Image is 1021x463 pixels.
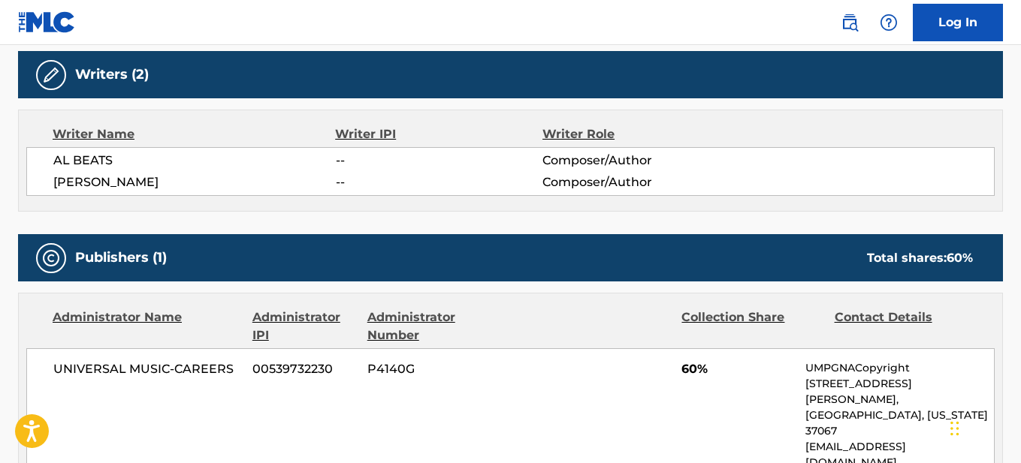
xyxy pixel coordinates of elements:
[252,360,356,378] span: 00539732230
[947,251,973,265] span: 60 %
[336,152,542,170] span: --
[835,8,865,38] a: Public Search
[542,173,730,191] span: Composer/Author
[542,152,730,170] span: Composer/Author
[42,66,60,84] img: Writers
[367,308,509,344] div: Administrator Number
[53,360,241,378] span: UNIVERSAL MUSIC-CAREERS
[75,66,149,83] h5: Writers (2)
[367,360,509,378] span: P4140G
[18,11,76,33] img: MLC Logo
[880,14,898,32] img: help
[805,360,994,376] p: UMPGNACopyright
[946,391,1021,463] div: Widget de chat
[913,4,1003,41] a: Log In
[681,360,794,378] span: 60%
[53,173,336,191] span: [PERSON_NAME]
[805,407,994,439] p: [GEOGRAPHIC_DATA], [US_STATE] 37067
[542,125,731,143] div: Writer Role
[841,14,859,32] img: search
[946,391,1021,463] iframe: Chat Widget
[867,249,973,267] div: Total shares:
[53,308,241,344] div: Administrator Name
[252,308,356,344] div: Administrator IPI
[53,125,335,143] div: Writer Name
[336,173,542,191] span: --
[874,8,904,38] div: Help
[42,249,60,267] img: Publishers
[835,308,976,344] div: Contact Details
[805,376,994,407] p: [STREET_ADDRESS][PERSON_NAME],
[950,406,959,451] div: Arrastar
[335,125,542,143] div: Writer IPI
[75,249,167,266] h5: Publishers (1)
[681,308,823,344] div: Collection Share
[53,152,336,170] span: AL BEATS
